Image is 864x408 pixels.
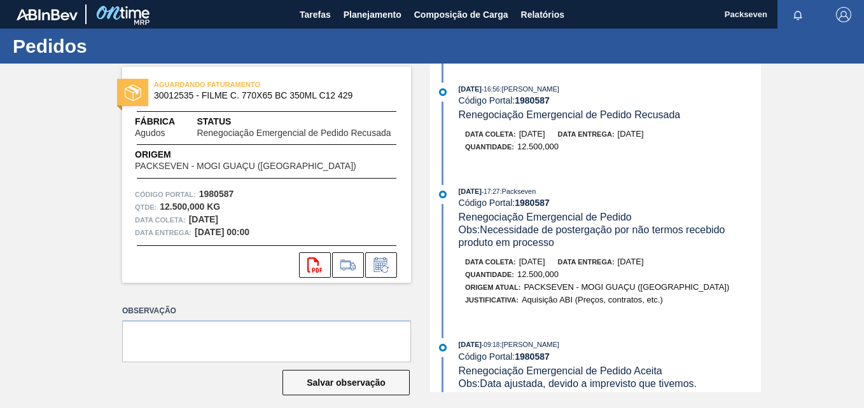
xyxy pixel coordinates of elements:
[459,224,728,248] span: Obs: Necessidade de postergação por não termos recebido produto em processo
[618,257,644,266] span: [DATE]
[459,85,482,93] span: [DATE]
[300,7,331,22] span: Tarefas
[482,86,499,93] span: - 16:56
[135,226,192,239] span: Data entrega:
[135,214,186,226] span: Data coleta:
[558,258,615,266] span: Data entrega:
[465,296,519,304] span: Justificativa:
[618,129,644,139] span: [DATE]
[465,130,516,138] span: Data coleta:
[299,252,331,278] div: Abrir arquivo PDF
[459,341,482,348] span: [DATE]
[465,283,520,291] span: Origem Atual:
[515,351,550,362] strong: 1980587
[195,227,249,237] strong: [DATE] 00:00
[135,115,197,128] span: Fábrica
[836,7,851,22] img: Logout
[465,271,514,278] span: Quantidade :
[459,95,761,105] div: Código Portal:
[135,188,196,201] span: Código Portal:
[459,378,697,389] span: Obs: Data ajustada, devido a imprevisto que tivemos.
[135,148,393,161] span: Origem
[189,214,218,224] strong: [DATE]
[414,7,508,22] span: Composição de Carga
[521,7,564,22] span: Relatórios
[517,269,559,279] span: 12.500,000
[135,201,157,214] span: Qtde :
[515,198,550,208] strong: 1980587
[160,201,220,212] strong: 12.500,000 KG
[344,7,401,22] span: Planejamento
[439,88,447,96] img: atual
[282,370,410,395] button: Salvar observação
[135,128,165,138] span: Agudos
[135,161,356,171] span: PACKSEVEN - MOGI GUAÇU ([GEOGRAPHIC_DATA])
[459,212,632,222] span: Renegociação Emergencial de Pedido
[332,252,364,278] div: Ir para Composição de Carga
[122,302,411,320] label: Observação
[519,257,545,266] span: [DATE]
[499,341,559,348] span: : [PERSON_NAME]
[459,109,681,120] span: Renegociação Emergencial de Pedido Recusada
[459,198,761,208] div: Código Portal:
[558,130,615,138] span: Data entrega:
[482,341,499,348] span: - 09:18
[125,85,141,101] img: status
[777,6,818,24] button: Notificações
[459,187,482,195] span: [DATE]
[17,9,78,20] img: TNhmsLtSVTkK8tSr43FrP2fwEKptu5GPRR3wAAAABJRU5ErkJggg==
[365,252,397,278] div: Informar alteração no pedido
[522,295,663,304] span: Aquisição ABI (Preços, contratos, etc.)
[499,187,536,195] span: : Packseven
[197,115,398,128] span: Status
[197,128,391,138] span: Renegociação Emergencial de Pedido Recusada
[439,344,447,351] img: atual
[459,365,662,376] span: Renegociação Emergencial de Pedido Aceita
[499,85,559,93] span: : [PERSON_NAME]
[517,142,559,151] span: 12.500,000
[459,351,761,362] div: Código Portal:
[515,95,550,105] strong: 1980587
[465,258,516,266] span: Data coleta:
[482,188,499,195] span: - 17:27
[439,191,447,198] img: atual
[154,78,332,91] span: AGUARDANDO FATURAMENTO
[524,282,729,292] span: PACKSEVEN - MOGI GUAÇU ([GEOGRAPHIC_DATA])
[465,143,514,151] span: Quantidade :
[154,91,385,100] span: 30012535 - FILME C. 770X65 BC 350ML C12 429
[519,129,545,139] span: [DATE]
[199,189,234,199] strong: 1980587
[13,39,239,53] h1: Pedidos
